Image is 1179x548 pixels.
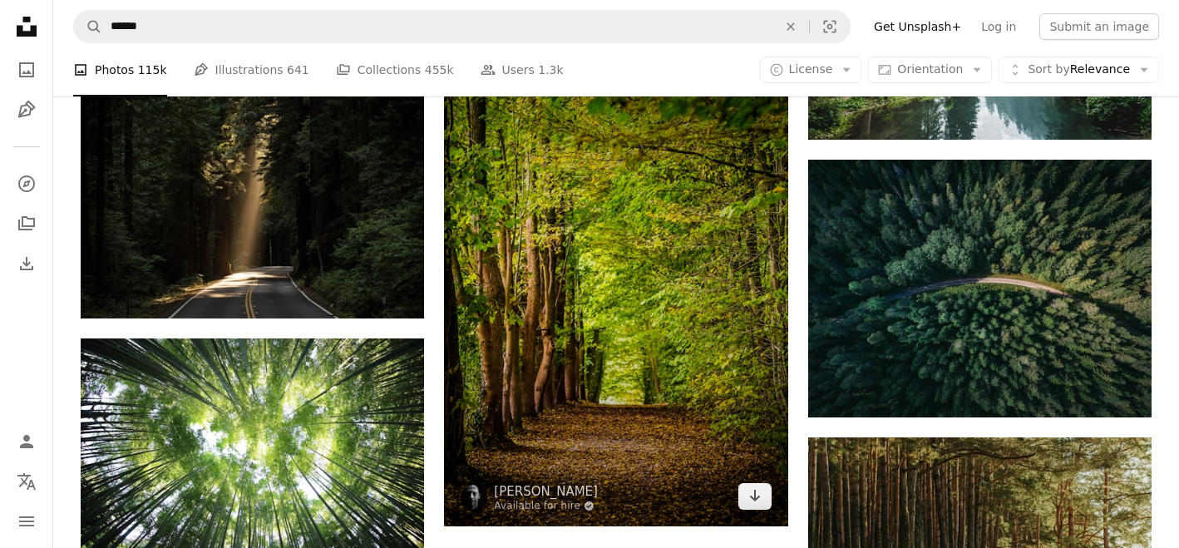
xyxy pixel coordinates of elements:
span: Sort by [1028,62,1069,76]
button: License [760,57,862,83]
a: Download History [10,247,43,280]
a: Log in [971,13,1026,40]
button: Language [10,465,43,498]
a: empty concrete road covered surrounded by tall tress with sun rays [81,196,424,211]
span: 1.3k [538,61,563,79]
span: License [789,62,833,76]
a: Log in / Sign up [10,425,43,458]
a: [PERSON_NAME] [494,483,598,500]
img: empty concrete road covered surrounded by tall tress with sun rays [81,90,424,318]
a: Available for hire [494,500,598,513]
a: Illustrations [10,93,43,126]
a: Users 1.3k [481,43,564,96]
a: pathway between green trees [444,258,787,273]
button: Clear [772,11,809,42]
button: Search Unsplash [74,11,102,42]
a: Download [738,483,772,510]
a: Collections [10,207,43,240]
a: Photos [10,53,43,86]
a: worms eye view of forest during day time [81,445,424,460]
button: Orientation [868,57,992,83]
img: aerial shot of road surrounded by green trees [808,160,1152,417]
span: 641 [287,61,309,79]
a: aerial shot of road surrounded by green trees [808,281,1152,296]
img: Go to David Bruyndonckx's profile [461,485,487,511]
form: Find visuals sitewide [73,10,851,43]
a: Get Unsplash+ [864,13,971,40]
a: Collections 455k [336,43,454,96]
button: Menu [10,505,43,538]
button: Sort byRelevance [999,57,1159,83]
button: Submit an image [1039,13,1159,40]
a: Home — Unsplash [10,10,43,47]
span: 455k [425,61,454,79]
img: pathway between green trees [444,6,787,526]
span: Relevance [1028,62,1130,78]
span: Orientation [897,62,963,76]
a: Illustrations 641 [194,43,309,96]
a: Explore [10,167,43,200]
button: Visual search [810,11,850,42]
